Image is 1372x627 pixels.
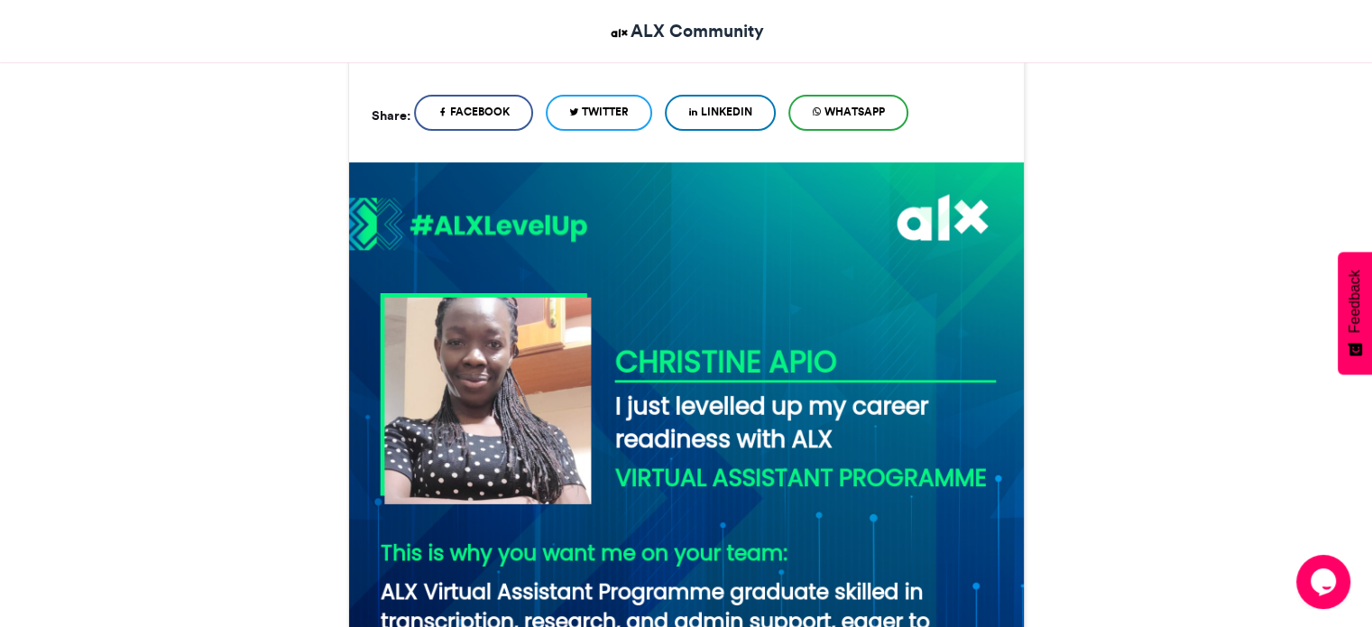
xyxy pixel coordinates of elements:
a: WhatsApp [788,95,908,131]
a: LinkedIn [665,95,776,131]
span: Feedback [1347,270,1363,333]
a: Twitter [546,95,652,131]
h5: Share: [372,104,410,127]
span: LinkedIn [701,104,752,120]
a: Facebook [414,95,533,131]
span: WhatsApp [824,104,885,120]
iframe: chat widget [1296,555,1354,609]
img: ALX Community [608,22,631,44]
span: Twitter [582,104,629,120]
span: Facebook [450,104,510,120]
a: ALX Community [608,18,764,44]
button: Feedback - Show survey [1338,252,1372,374]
